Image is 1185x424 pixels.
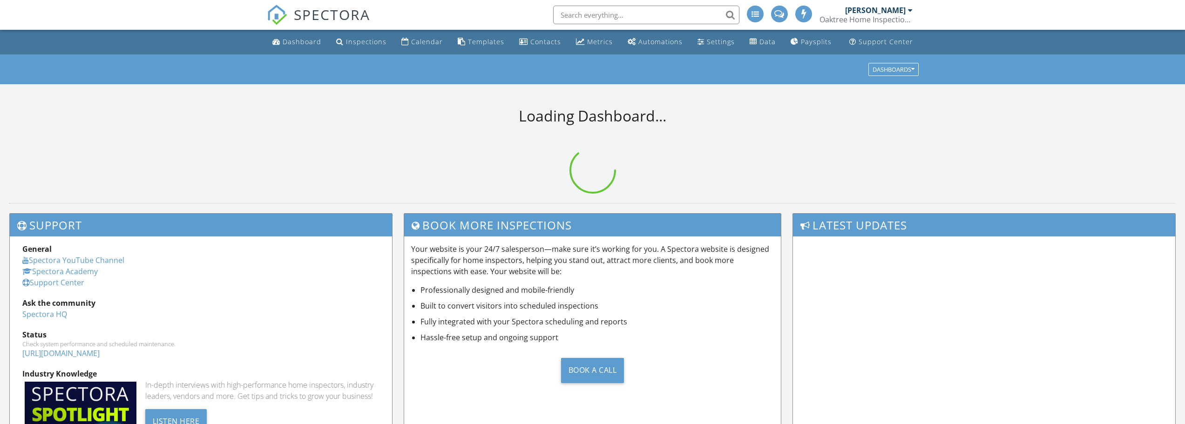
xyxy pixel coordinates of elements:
[267,5,287,25] img: The Best Home Inspection Software - Spectora
[22,297,379,309] div: Ask the community
[267,13,370,32] a: SPECTORA
[746,34,779,51] a: Data
[638,37,683,46] div: Automations
[587,37,613,46] div: Metrics
[22,255,124,265] a: Spectora YouTube Channel
[22,340,379,348] div: Check system performance and scheduled maintenance.
[759,37,776,46] div: Data
[859,37,913,46] div: Support Center
[694,34,738,51] a: Settings
[707,37,735,46] div: Settings
[332,34,390,51] a: Inspections
[845,6,906,15] div: [PERSON_NAME]
[269,34,325,51] a: Dashboard
[411,243,774,277] p: Your website is your 24/7 salesperson—make sure it’s working for you. A Spectora website is desig...
[420,300,774,311] li: Built to convert visitors into scheduled inspections
[873,66,914,73] div: Dashboards
[468,37,504,46] div: Templates
[22,348,100,358] a: [URL][DOMAIN_NAME]
[10,214,392,236] h3: Support
[454,34,508,51] a: Templates
[793,214,1175,236] h3: Latest Updates
[22,277,84,288] a: Support Center
[22,244,52,254] strong: General
[404,214,781,236] h3: Book More Inspections
[22,329,379,340] div: Status
[553,6,739,24] input: Search everything...
[572,34,616,51] a: Metrics
[22,266,98,276] a: Spectora Academy
[22,309,67,319] a: Spectora HQ
[22,368,379,379] div: Industry Knowledge
[411,350,774,390] a: Book a Call
[420,316,774,327] li: Fully integrated with your Spectora scheduling and reports
[515,34,565,51] a: Contacts
[420,332,774,343] li: Hassle-free setup and ongoing support
[868,63,919,76] button: Dashboards
[283,37,321,46] div: Dashboard
[411,37,443,46] div: Calendar
[398,34,447,51] a: Calendar
[624,34,686,51] a: Automations (Basic)
[787,34,835,51] a: Paysplits
[420,284,774,296] li: Professionally designed and mobile-friendly
[801,37,832,46] div: Paysplits
[846,34,917,51] a: Support Center
[346,37,386,46] div: Inspections
[530,37,561,46] div: Contacts
[819,15,913,24] div: Oaktree Home Inspections
[561,358,624,383] div: Book a Call
[145,379,379,402] div: In-depth interviews with high-performance home inspectors, industry leaders, vendors and more. Ge...
[294,5,370,24] span: SPECTORA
